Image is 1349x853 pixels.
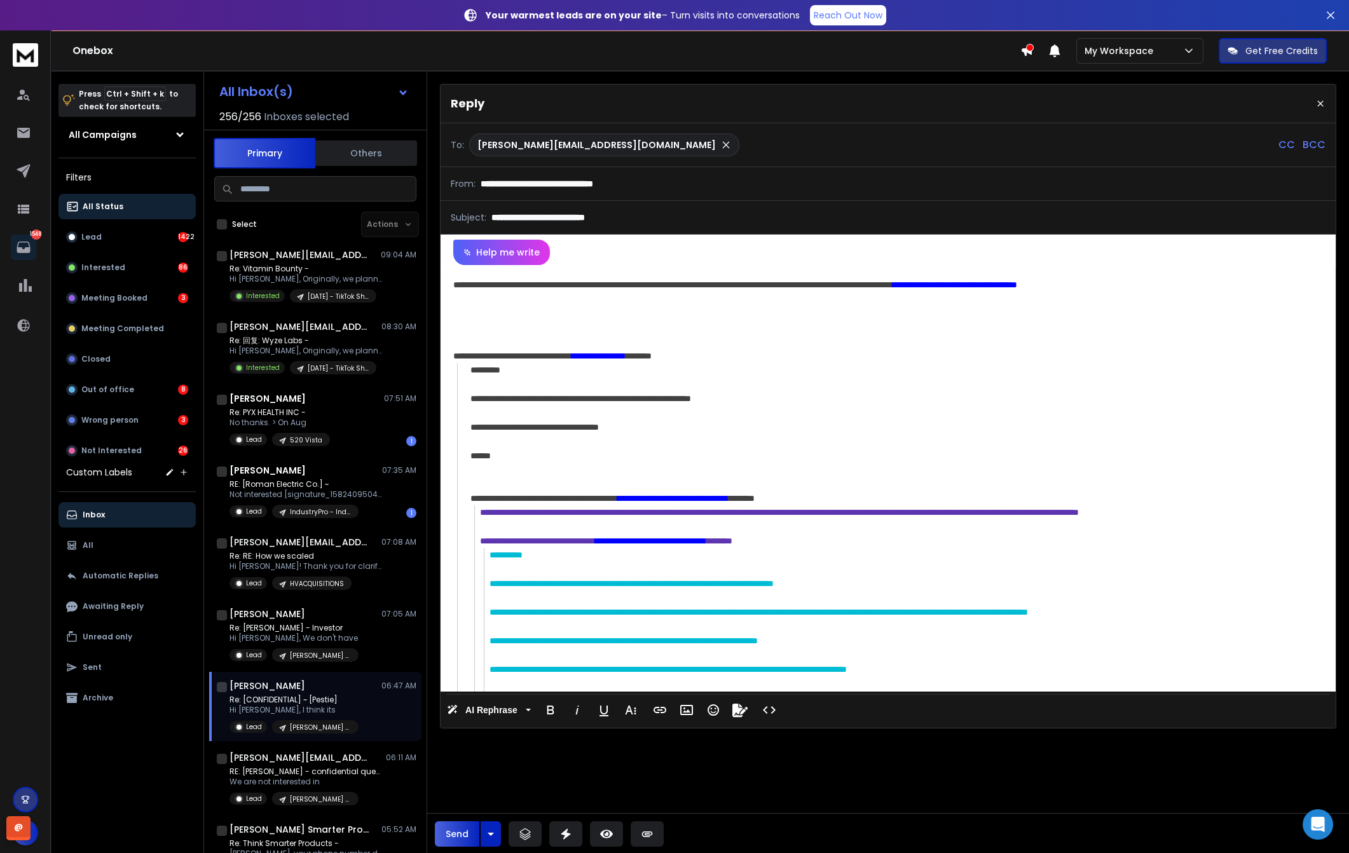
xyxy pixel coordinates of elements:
[58,624,196,650] button: Unread only
[58,685,196,711] button: Archive
[83,601,144,611] p: Awaiting Reply
[229,407,330,418] p: Re: PYX HEALTH INC -
[810,5,886,25] a: Reach Out Now
[229,264,382,274] p: Re: Vitamin Bounty -
[229,464,306,477] h1: [PERSON_NAME]
[83,662,102,672] p: Sent
[1303,137,1325,153] p: BCC
[66,466,132,479] h3: Custom Labels
[290,723,351,732] p: [PERSON_NAME] PPL x 10
[246,363,280,372] p: Interested
[486,9,800,22] p: – Turn visits into conversations
[83,693,113,703] p: Archive
[290,795,351,804] p: [PERSON_NAME] Point
[214,138,315,168] button: Primary
[406,436,416,446] div: 1
[565,697,589,723] button: Italic (Ctrl+I)
[648,697,672,723] button: Insert Link (Ctrl+K)
[58,502,196,528] button: Inbox
[178,415,188,425] div: 3
[290,435,322,445] p: 520 Vista
[58,563,196,589] button: Automatic Replies
[463,705,520,716] span: AI Rephrase
[81,232,102,242] p: Lead
[382,465,416,475] p: 07:35 AM
[229,551,382,561] p: Re: RE: How we scaled
[386,753,416,763] p: 06:11 AM
[538,697,563,723] button: Bold (Ctrl+B)
[451,139,464,151] p: To:
[178,263,188,273] div: 86
[83,201,123,212] p: All Status
[246,435,262,444] p: Lead
[229,838,382,849] p: Re: Think Smarter Products -
[229,392,306,405] h1: [PERSON_NAME]
[381,681,416,691] p: 06:47 AM
[451,211,486,224] p: Subject:
[58,407,196,433] button: Wrong person3
[1085,44,1158,57] p: My Workspace
[229,633,359,643] p: Hi [PERSON_NAME], We don't have
[246,650,262,660] p: Lead
[229,705,359,715] p: Hi [PERSON_NAME], I think its
[477,139,716,151] p: [PERSON_NAME][EMAIL_ADDRESS][DOMAIN_NAME]
[232,219,257,229] label: Select
[290,651,351,660] p: [PERSON_NAME] PPL x 10 (No company names - zoominfo)
[81,293,147,303] p: Meeting Booked
[381,824,416,835] p: 05:52 AM
[229,767,382,777] p: RE: [PERSON_NAME] - confidential question
[451,177,476,190] p: From:
[229,536,369,549] h1: [PERSON_NAME][EMAIL_ADDRESS][DOMAIN_NAME]
[435,821,479,847] button: Send
[58,224,196,250] button: Lead1422
[178,385,188,395] div: 8
[246,794,262,803] p: Lead
[79,88,178,113] p: Press to check for shortcuts.
[229,823,369,836] h1: [PERSON_NAME] Smarter Products
[381,537,416,547] p: 07:08 AM
[58,346,196,372] button: Closed
[1245,44,1318,57] p: Get Free Credits
[308,292,369,301] p: [DATE] - TikTok Shop Insiders - B2B - Beauty Leads
[453,240,550,265] button: Help me write
[701,697,725,723] button: Emoticons
[229,418,330,428] p: No thanks. > On Aug
[178,293,188,303] div: 3
[58,533,196,558] button: All
[444,697,533,723] button: AI Rephrase
[381,250,416,260] p: 09:04 AM
[104,86,166,101] span: Ctrl + Shift + k
[69,128,137,141] h1: All Campaigns
[58,194,196,219] button: All Status
[58,438,196,463] button: Not Interested26
[814,9,882,22] p: Reach Out Now
[229,336,382,346] p: Re: 回复: Wyze Labs -
[229,346,382,356] p: Hi [PERSON_NAME], Originally, we planned to
[1278,137,1295,153] p: CC
[81,263,125,273] p: Interested
[219,109,261,125] span: 256 / 256
[451,95,484,113] p: Reply
[219,85,293,98] h1: All Inbox(s)
[58,594,196,619] button: Awaiting Reply
[264,109,349,125] h3: Inboxes selected
[178,446,188,456] div: 26
[83,510,105,520] p: Inbox
[229,679,305,692] h1: [PERSON_NAME]
[246,722,262,732] p: Lead
[229,608,305,620] h1: [PERSON_NAME]
[1219,38,1327,64] button: Get Free Credits
[381,322,416,332] p: 08:30 AM
[83,540,93,550] p: All
[384,393,416,404] p: 07:51 AM
[229,274,382,284] p: Hi [PERSON_NAME], Originally, we planned to
[83,632,132,642] p: Unread only
[1303,809,1333,840] div: Open Intercom Messenger
[229,561,382,571] p: Hi [PERSON_NAME]! Thank you for clarifying.
[315,139,417,167] button: Others
[58,316,196,341] button: Meeting Completed
[406,508,416,518] div: 1
[58,122,196,147] button: All Campaigns
[81,354,111,364] p: Closed
[13,43,38,67] img: logo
